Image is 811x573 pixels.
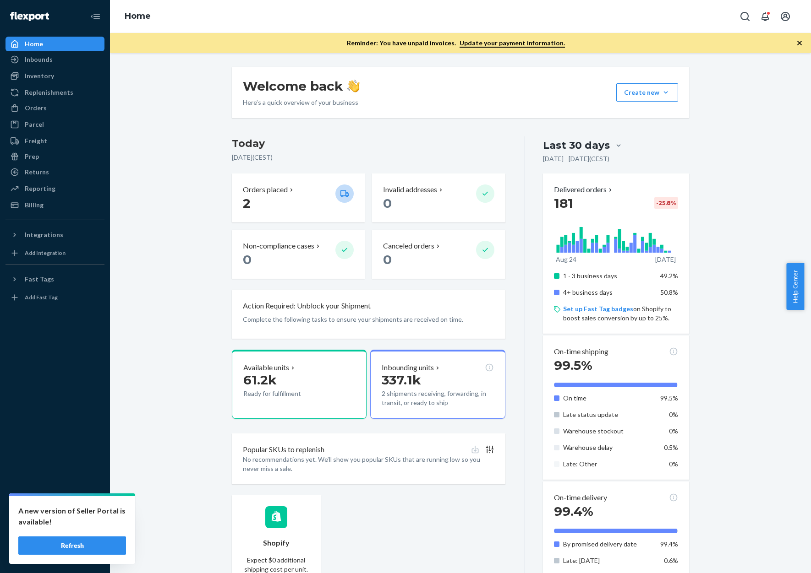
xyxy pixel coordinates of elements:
[25,230,63,239] div: Integrations
[563,410,653,419] p: Late status update
[232,350,367,419] button: Available units61.2kReady for fulfillment
[736,7,754,26] button: Open Search Box
[10,12,49,21] img: Flexport logo
[5,290,104,305] a: Add Fast Tag
[669,427,678,435] span: 0%
[263,538,290,548] p: Shopify
[563,427,653,436] p: Warehouse stockout
[5,532,104,546] a: Help Center
[554,195,573,211] span: 181
[382,372,421,388] span: 337.1k
[5,198,104,212] a: Billing
[125,11,151,21] a: Home
[554,346,608,357] p: On-time shipping
[5,134,104,148] a: Freight
[786,263,804,310] button: Help Center
[563,556,653,565] p: Late: [DATE]
[563,443,653,452] p: Warehouse delay
[25,168,49,177] div: Returns
[243,195,251,211] span: 2
[5,227,104,242] button: Integrations
[25,152,39,161] div: Prep
[563,304,678,323] p: on Shopify to boost sales conversion by up to 25%.
[5,37,104,51] a: Home
[382,389,493,407] p: 2 shipments receiving, forwarding, in transit, or ready to ship
[243,252,252,267] span: 0
[383,241,434,251] p: Canceled orders
[383,252,392,267] span: 0
[25,39,43,49] div: Home
[25,103,47,113] div: Orders
[563,540,653,549] p: By promised delivery date
[563,459,653,469] p: Late: Other
[554,503,593,519] span: 99.4%
[664,557,678,564] span: 0.6%
[25,184,55,193] div: Reporting
[5,85,104,100] a: Replenishments
[5,547,104,562] button: Give Feedback
[243,98,360,107] p: Here’s a quick overview of your business
[232,153,505,162] p: [DATE] ( CEST )
[383,195,392,211] span: 0
[554,357,592,373] span: 99.5%
[660,288,678,296] span: 50.8%
[25,275,54,284] div: Fast Tags
[243,455,494,473] p: No recommendations yet. We’ll show you popular SKUs that are running low so you never miss a sale.
[232,173,365,222] button: Orders placed 2
[5,501,104,515] a: Settings
[5,149,104,164] a: Prep
[655,255,676,264] p: [DATE]
[243,241,314,251] p: Non-compliance cases
[554,184,614,195] button: Delivered orders
[117,3,158,30] ol: breadcrumbs
[616,83,678,102] button: Create new
[232,136,505,151] h3: Today
[18,536,126,555] button: Refresh
[25,88,73,97] div: Replenishments
[86,7,104,26] button: Close Navigation
[660,540,678,548] span: 99.4%
[372,230,505,279] button: Canceled orders 0
[543,154,609,163] p: [DATE] - [DATE] ( CEST )
[232,230,365,279] button: Non-compliance cases 0
[563,394,653,403] p: On time
[563,288,653,297] p: 4+ business days
[25,293,58,301] div: Add Fast Tag
[372,173,505,222] button: Invalid addresses 0
[243,315,494,324] p: Complete the following tasks to ensure your shipments are received on time.
[5,52,104,67] a: Inbounds
[370,350,505,419] button: Inbounding units337.1k2 shipments receiving, forwarding, in transit, or ready to ship
[243,389,328,398] p: Ready for fulfillment
[5,246,104,260] a: Add Integration
[5,101,104,115] a: Orders
[347,80,360,92] img: hand-wave emoji
[660,272,678,280] span: 49.2%
[383,184,437,195] p: Invalid addresses
[243,372,277,388] span: 61.2k
[5,117,104,132] a: Parcel
[25,55,53,64] div: Inbounds
[5,181,104,196] a: Reporting
[347,38,565,48] p: Reminder: You have unpaid invoices.
[18,505,126,527] p: A new version of Seller Portal is available!
[5,69,104,83] a: Inventory
[243,362,289,373] p: Available units
[5,165,104,179] a: Returns
[25,136,47,146] div: Freight
[664,443,678,451] span: 0.5%
[25,71,54,81] div: Inventory
[5,516,104,531] a: Talk to Support
[382,362,434,373] p: Inbounding units
[25,200,44,210] div: Billing
[243,184,288,195] p: Orders placed
[563,271,653,281] p: 1 - 3 business days
[776,7,795,26] button: Open account menu
[543,138,610,152] div: Last 30 days
[660,394,678,402] span: 99.5%
[669,411,678,418] span: 0%
[669,460,678,468] span: 0%
[25,249,66,257] div: Add Integration
[243,301,371,311] p: Action Required: Unblock your Shipment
